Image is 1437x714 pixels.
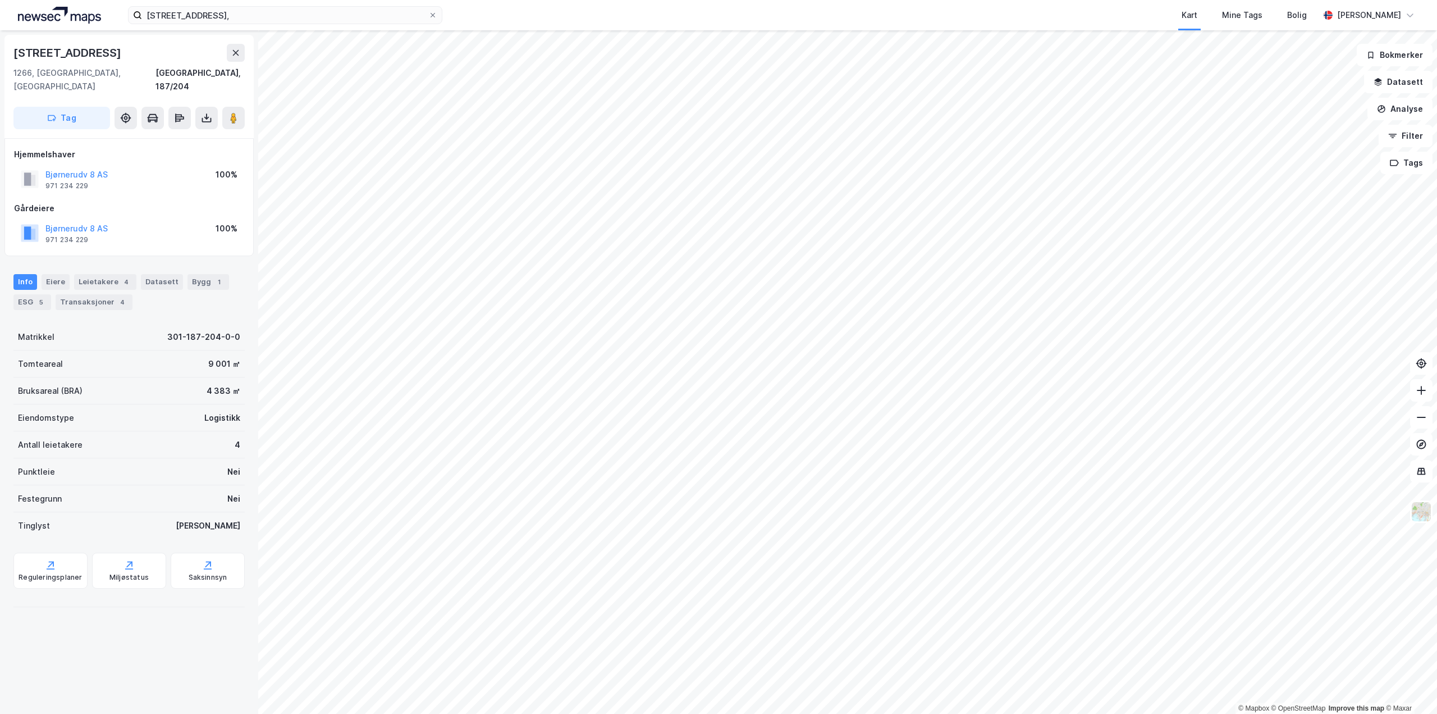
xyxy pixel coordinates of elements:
[1411,501,1432,522] img: Z
[121,276,132,288] div: 4
[207,384,240,398] div: 4 383 ㎡
[1222,8,1262,22] div: Mine Tags
[18,7,101,24] img: logo.a4113a55bc3d86da70a041830d287a7e.svg
[216,222,237,235] div: 100%
[204,411,240,425] div: Logistikk
[1367,98,1433,120] button: Analyse
[142,7,428,24] input: Søk på adresse, matrikkel, gårdeiere, leietakere eller personer
[227,465,240,479] div: Nei
[13,294,51,310] div: ESG
[14,202,244,215] div: Gårdeiere
[56,294,132,310] div: Transaksjoner
[1238,704,1269,712] a: Mapbox
[45,181,88,190] div: 971 234 229
[13,107,110,129] button: Tag
[14,148,244,161] div: Hjemmelshaver
[13,44,123,62] div: [STREET_ADDRESS]
[1329,704,1384,712] a: Improve this map
[13,66,155,93] div: 1266, [GEOGRAPHIC_DATA], [GEOGRAPHIC_DATA]
[18,465,55,479] div: Punktleie
[1337,8,1401,22] div: [PERSON_NAME]
[176,519,240,533] div: [PERSON_NAME]
[18,519,50,533] div: Tinglyst
[1364,71,1433,93] button: Datasett
[167,330,240,344] div: 301-187-204-0-0
[187,274,229,290] div: Bygg
[74,274,136,290] div: Leietakere
[1381,660,1437,714] iframe: Chat Widget
[213,276,225,288] div: 1
[18,384,83,398] div: Bruksareal (BRA)
[35,297,47,308] div: 5
[216,168,237,181] div: 100%
[227,492,240,506] div: Nei
[1287,8,1307,22] div: Bolig
[13,274,37,290] div: Info
[1379,125,1433,147] button: Filter
[18,357,63,371] div: Tomteareal
[1182,8,1197,22] div: Kart
[18,411,74,425] div: Eiendomstype
[109,573,149,582] div: Miljøstatus
[18,438,83,452] div: Antall leietakere
[42,274,70,290] div: Eiere
[141,274,183,290] div: Datasett
[189,573,227,582] div: Saksinnsyn
[117,297,128,308] div: 4
[1271,704,1326,712] a: OpenStreetMap
[18,330,54,344] div: Matrikkel
[19,573,82,582] div: Reguleringsplaner
[235,438,240,452] div: 4
[208,357,240,371] div: 9 001 ㎡
[18,492,62,506] div: Festegrunn
[45,235,88,244] div: 971 234 229
[1380,152,1433,174] button: Tags
[1357,44,1433,66] button: Bokmerker
[155,66,245,93] div: [GEOGRAPHIC_DATA], 187/204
